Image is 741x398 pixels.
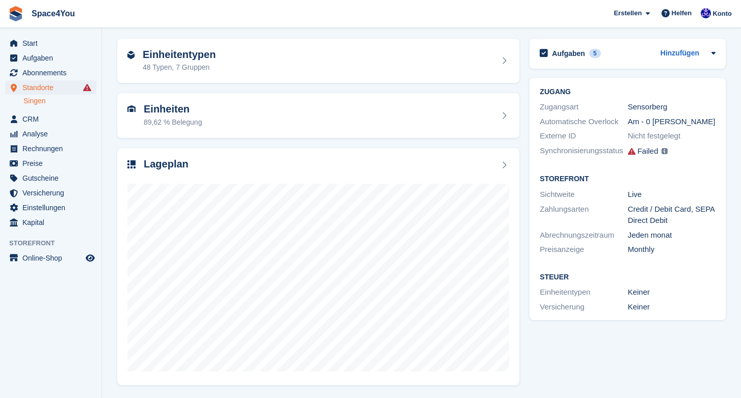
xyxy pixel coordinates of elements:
a: menu [5,201,96,215]
span: Rechnungen [22,141,84,156]
h2: Lageplan [144,158,189,170]
span: Aufgaben [22,51,84,65]
h2: Einheitentypen [143,49,216,61]
a: menu [5,171,96,185]
span: Erstellen [614,8,642,18]
span: Kapital [22,215,84,230]
div: Sensorberg [628,101,716,113]
a: menu [5,186,96,200]
a: Speisekarte [5,251,96,265]
span: Versicherung [22,186,84,200]
a: Hinzufügen [660,48,699,60]
h2: Steuer [540,273,716,281]
h2: Storefront [540,175,716,183]
a: Vorschau-Shop [84,252,96,264]
a: menu [5,66,96,80]
div: Am - 0 [PERSON_NAME] [628,116,716,128]
div: Jeden monat [628,230,716,241]
span: Standorte [22,80,84,95]
span: Start [22,36,84,50]
a: menu [5,80,96,95]
a: menu [5,215,96,230]
img: Irina Likholet [701,8,711,18]
a: Space4You [28,5,79,22]
h2: Aufgaben [552,49,585,58]
i: Es sind Fehler bei der Synchronisierung von Smart-Einträgen aufgetreten [83,83,91,92]
div: Credit / Debit Card, SEPA Direct Debit [628,204,716,226]
div: Externe ID [540,130,627,142]
div: Zugangsart [540,101,627,113]
span: Online-Shop [22,251,84,265]
h2: ZUGANG [540,88,716,96]
div: Zahlungsarten [540,204,627,226]
a: Einheitentypen 48 Typen, 7 Gruppen [117,39,519,83]
span: Analyse [22,127,84,141]
span: Gutscheine [22,171,84,185]
div: Automatische Overlock [540,116,627,128]
img: icon-info-grey-7440780725fd019a000dd9b08b2336e03edf1995a4989e88bcd33f0948082b44.svg [661,148,668,154]
span: Abonnements [22,66,84,80]
div: 89,62 % Belegung [144,117,202,128]
div: Sichtweite [540,189,627,201]
a: menu [5,36,96,50]
a: Singen [23,96,96,106]
div: Abrechnungszeitraum [540,230,627,241]
div: Monthly [628,244,716,255]
a: menu [5,112,96,126]
div: Versicherung [540,301,627,313]
span: Einstellungen [22,201,84,215]
div: Synchronisierungsstatus [540,145,627,158]
div: Preisanzeige [540,244,627,255]
img: unit-icn-7be61d7bf1b0ce9d3e12c5938cc71ed9869f7b940bace4675aadf7bd6d80202e.svg [127,105,136,112]
div: Nicht festgelegt [628,130,716,142]
h2: Einheiten [144,103,202,115]
span: Storefront [9,238,101,248]
div: Einheitentypen [540,287,627,298]
div: Keiner [628,287,716,298]
img: map-icn-33ee37083ee616e46c38cad1a60f524a97daa1e2b2c8c0bc3eb3415660979fc1.svg [127,160,136,168]
a: Lageplan [117,148,519,386]
span: CRM [22,112,84,126]
div: Failed [638,146,658,157]
img: stora-icon-8386f47178a22dfd0bd8f6a31ec36ba5ce8667c1dd55bd0f319d3a0aa187defe.svg [8,6,23,21]
a: Einheiten 89,62 % Belegung [117,93,519,138]
div: 5 [589,49,601,58]
a: menu [5,141,96,156]
a: menu [5,156,96,170]
span: Helfen [672,8,692,18]
div: Live [628,189,716,201]
a: menu [5,127,96,141]
div: 48 Typen, 7 Gruppen [143,62,216,73]
img: unit-type-icn-2b2737a686de81e16bb02015468b77c625bbabd49415b5ef34ead5e3b44a266d.svg [127,51,135,59]
span: Preise [22,156,84,170]
span: Konto [712,9,732,19]
div: Keiner [628,301,716,313]
a: menu [5,51,96,65]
